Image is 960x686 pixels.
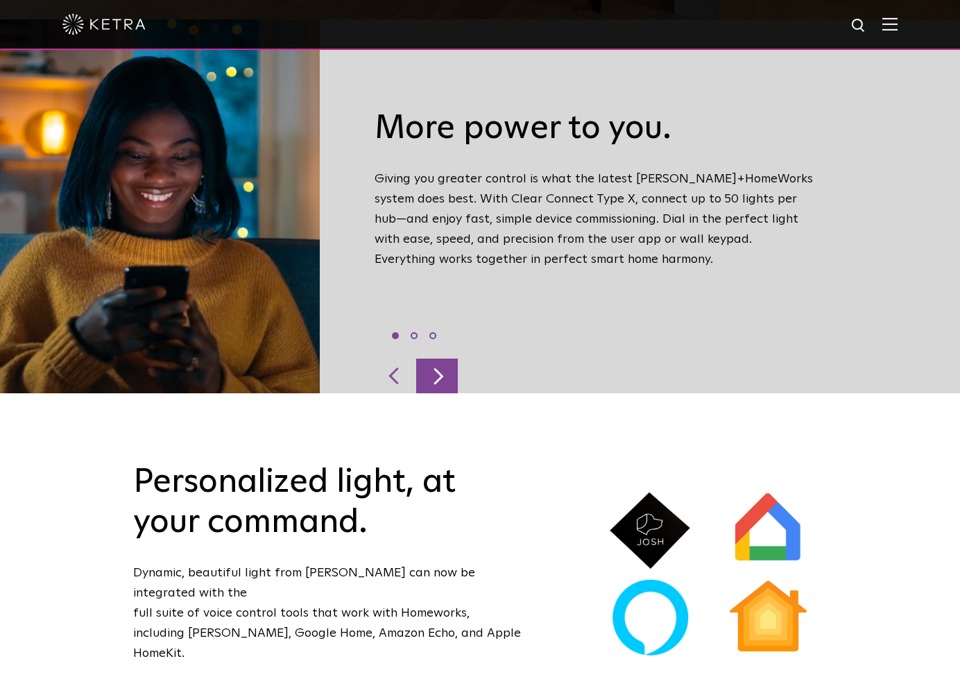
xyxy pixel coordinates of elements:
[62,14,146,35] img: ketra-logo-2019-white
[364,40,827,374] div: Giving you greater control is what the latest [PERSON_NAME]+HomeWorks system does best. With Clea...
[133,563,522,663] p: Dynamic, beautiful light from [PERSON_NAME] can now be integrated with the full suite of voice co...
[133,463,522,542] h2: Personalized light, at your command.
[882,17,898,31] img: Hamburger%20Nav.svg
[607,487,694,574] img: JoshAI@2x
[607,575,694,662] img: AmazonAlexa@2x
[850,17,868,35] img: search icon
[725,575,812,662] img: AppleHome@2x
[723,485,813,575] img: GoogleHomeApp@2x
[375,109,816,149] h3: More power to you.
